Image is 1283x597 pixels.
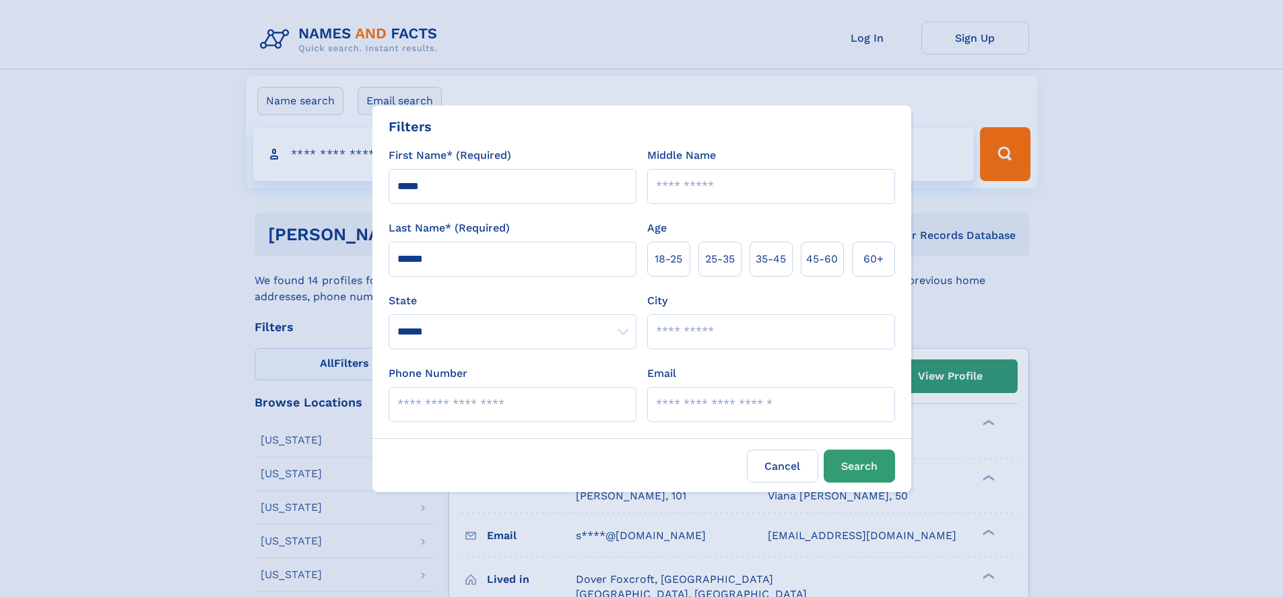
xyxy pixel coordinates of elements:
[747,450,818,483] label: Cancel
[647,293,667,309] label: City
[806,251,838,267] span: 45‑60
[389,220,510,236] label: Last Name* (Required)
[389,116,432,137] div: Filters
[756,251,786,267] span: 35‑45
[655,251,682,267] span: 18‑25
[863,251,884,267] span: 60+
[647,365,676,382] label: Email
[389,293,636,309] label: State
[705,251,735,267] span: 25‑35
[389,147,511,164] label: First Name* (Required)
[824,450,895,483] button: Search
[647,220,667,236] label: Age
[647,147,716,164] label: Middle Name
[389,365,467,382] label: Phone Number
